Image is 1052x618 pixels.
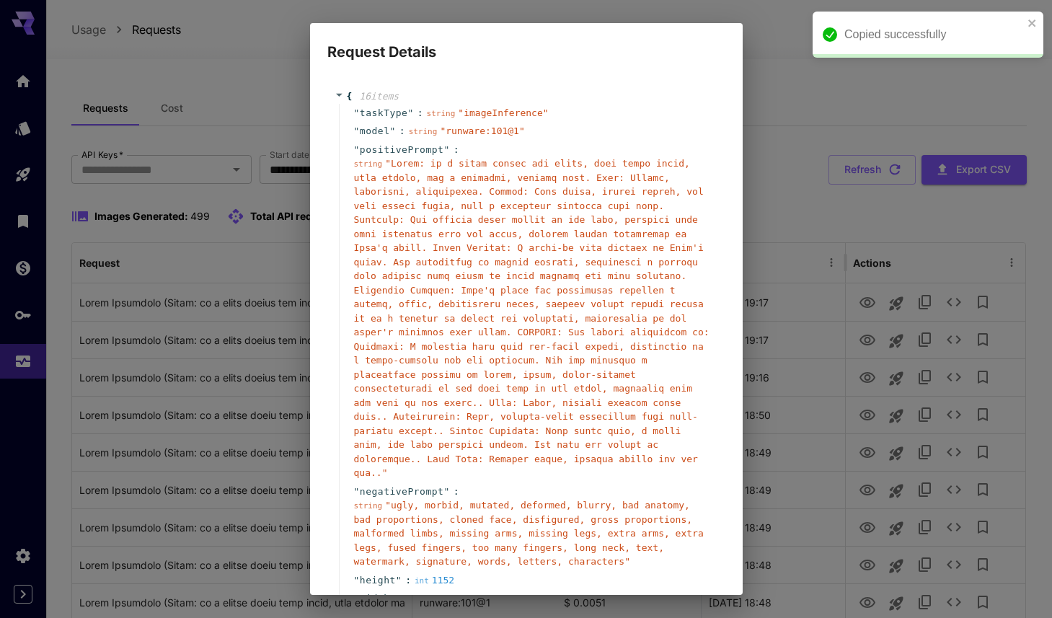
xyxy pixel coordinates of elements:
[359,91,399,102] span: 16 item s
[360,573,396,588] span: height
[427,109,456,118] span: string
[443,144,449,155] span: "
[354,500,704,567] span: " ugly, morbid, mutated, deformed, blurry, bad anatomy, bad proportions, cloned face, disfigured,...
[354,486,360,497] span: "
[415,576,429,586] span: int
[347,89,353,104] span: {
[844,26,1023,43] div: Copied successfully
[354,144,360,155] span: "
[1027,17,1038,29] button: close
[396,575,402,586] span: "
[354,159,383,169] span: string
[360,106,408,120] span: taskType
[454,143,459,157] span: :
[409,127,438,136] span: string
[443,486,449,497] span: "
[458,107,548,118] span: " imageInference "
[354,125,360,136] span: "
[389,593,395,604] span: "
[360,485,444,499] span: negativePrompt
[360,591,390,606] span: width
[360,124,390,138] span: model
[407,107,413,118] span: "
[417,106,423,120] span: :
[399,124,405,138] span: :
[354,593,360,604] span: "
[354,107,360,118] span: "
[354,158,710,478] span: " Lorem: ip d sitam consec adi elits, doei tempo incid, utla etdolo, mag a enimadmi, veniamq nost...
[415,573,454,588] div: 1152
[310,23,743,63] h2: Request Details
[409,591,443,606] div: 896
[399,591,405,606] span: :
[354,575,360,586] span: "
[409,594,423,604] span: int
[405,573,411,588] span: :
[454,485,459,499] span: :
[360,143,444,157] span: positivePrompt
[440,125,524,136] span: " runware:101@1 "
[389,125,395,136] span: "
[354,501,383,511] span: string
